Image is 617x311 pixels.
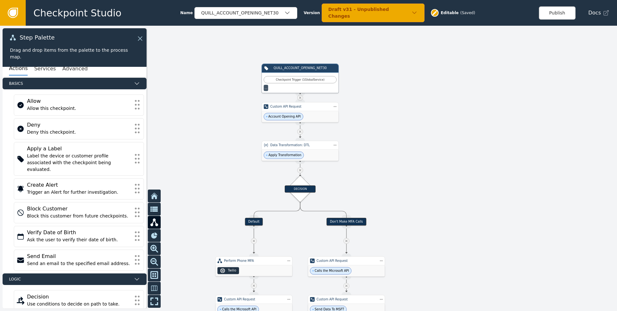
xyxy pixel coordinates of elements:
[588,9,609,17] a: Docs
[317,259,376,263] div: Custom API Request
[441,10,459,16] span: Editable
[315,269,349,273] span: Calls the Microsoft API
[180,10,193,16] span: Name
[27,145,131,153] div: Apply a Label
[27,105,131,112] div: Allow this checkpoint.
[285,185,316,192] div: DECISION
[27,205,131,213] div: Block Customer
[269,153,301,157] span: Apply Transformation
[201,10,284,16] div: QUILL_ACCOUNT_OPENING_NET30
[328,6,412,20] div: Draft v31 - Unpublished Changes
[20,35,55,40] span: Step Palette
[264,85,267,90] div: ...
[27,181,131,189] div: Create Alert
[326,218,366,226] div: Don't Make MFA Calls
[270,143,330,147] div: Data Transformation: DTL
[27,129,131,136] div: Deny this checkpoint.
[271,66,330,70] div: QUILL_ACCOUNT_OPENING_NET30
[27,253,131,260] div: Send Email
[317,297,376,302] div: Custom API Request
[34,62,56,76] button: Services
[194,7,297,19] button: QUILL_ACCOUNT_OPENING_NET30
[27,236,131,243] div: Ask the user to verify their date of birth.
[27,293,131,301] div: Decision
[27,189,131,196] div: Trigger an Alert for further investigation.
[27,260,131,267] div: Send an email to the specified email address.
[304,10,320,16] span: Version
[27,97,131,105] div: Allow
[268,114,301,119] span: Account Opening API
[224,297,284,302] div: Custom API Request
[10,47,139,60] div: Drag and drop items from the palette to the process map.
[266,78,334,82] div: Checkpoint Trigger ( 1 Global Service )
[33,6,121,20] span: Checkpoint Studio
[588,9,601,17] span: Docs
[27,213,131,219] div: Block this customer from future checkpoints.
[27,153,131,173] div: Label the device or customer profile associated with the checkpoint being evaluated.
[270,104,330,109] div: Custom API Request
[27,121,131,129] div: Deny
[62,62,88,76] button: Advanced
[9,62,28,76] button: Actions
[539,6,576,20] button: Publish
[27,301,131,307] div: Use conditions to decide on path to take.
[228,268,236,273] div: Twilio
[9,276,131,282] span: Logic
[27,229,131,236] div: Verify Date of Birth
[9,81,131,86] span: Basics
[322,4,425,22] button: Draft v31 - Unpublished Changes
[224,259,284,263] div: Perform Phone MFA
[245,218,263,226] div: Default
[460,10,475,16] div: ( Saved )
